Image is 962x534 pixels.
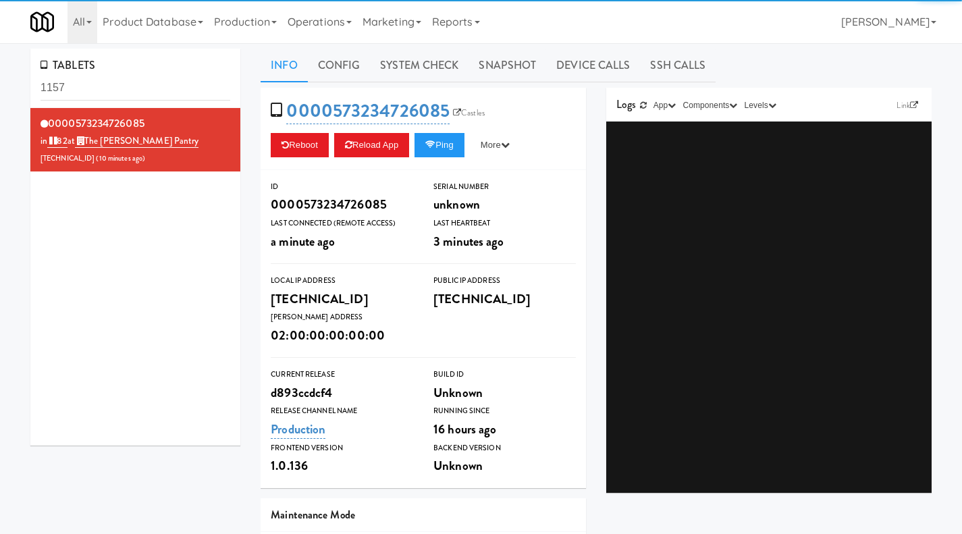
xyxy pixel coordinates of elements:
span: 0000573234726085 [48,115,144,131]
div: Serial Number [433,180,576,194]
div: Last Connected (Remote Access) [271,217,413,230]
div: [TECHNICAL_ID] [433,288,576,311]
a: System Check [370,49,469,82]
li: 0000573234726085in 82at The [PERSON_NAME] Pantry[TECHNICAL_ID] (10 minutes ago) [30,108,240,172]
a: Snapshot [469,49,546,82]
span: 3 minutes ago [433,232,504,250]
div: 1.0.136 [271,454,413,477]
div: Unknown [433,381,576,404]
button: Levels [741,99,780,112]
div: 02:00:00:00:00:00 [271,324,413,347]
div: Current Release [271,368,413,381]
a: 82 [47,134,67,148]
div: Release Channel Name [271,404,413,418]
div: Running Since [433,404,576,418]
span: a minute ago [271,232,335,250]
a: SSH Calls [640,49,716,82]
div: Last Heartbeat [433,217,576,230]
div: d893ccdcf4 [271,381,413,404]
a: Info [261,49,307,82]
button: Reboot [271,133,329,157]
button: More [470,133,520,157]
span: TABLETS [41,57,95,73]
div: [TECHNICAL_ID] [271,288,413,311]
div: Public IP Address [433,274,576,288]
div: Local IP Address [271,274,413,288]
span: at [68,134,199,147]
a: Link [893,99,921,112]
a: Device Calls [546,49,640,82]
button: Ping [415,133,464,157]
input: Search tablets [41,76,230,101]
span: 10 minutes ago [99,153,142,163]
a: 0000573234726085 [286,98,450,124]
a: The [PERSON_NAME] Pantry [75,134,199,148]
span: in [41,134,68,147]
div: Backend Version [433,442,576,455]
div: [PERSON_NAME] Address [271,311,413,324]
a: Config [308,49,371,82]
div: unknown [433,193,576,216]
div: 0000573234726085 [271,193,413,216]
button: App [650,99,680,112]
button: Reload App [334,133,409,157]
span: [TECHNICAL_ID] ( ) [41,153,145,163]
div: Build Id [433,368,576,381]
button: Components [679,99,741,112]
div: ID [271,180,413,194]
a: Production [271,420,325,439]
div: Frontend Version [271,442,413,455]
span: Logs [616,97,636,112]
div: Unknown [433,454,576,477]
span: 16 hours ago [433,420,496,438]
img: Micromart [30,10,54,34]
span: Maintenance Mode [271,507,355,523]
a: Castles [450,106,488,119]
